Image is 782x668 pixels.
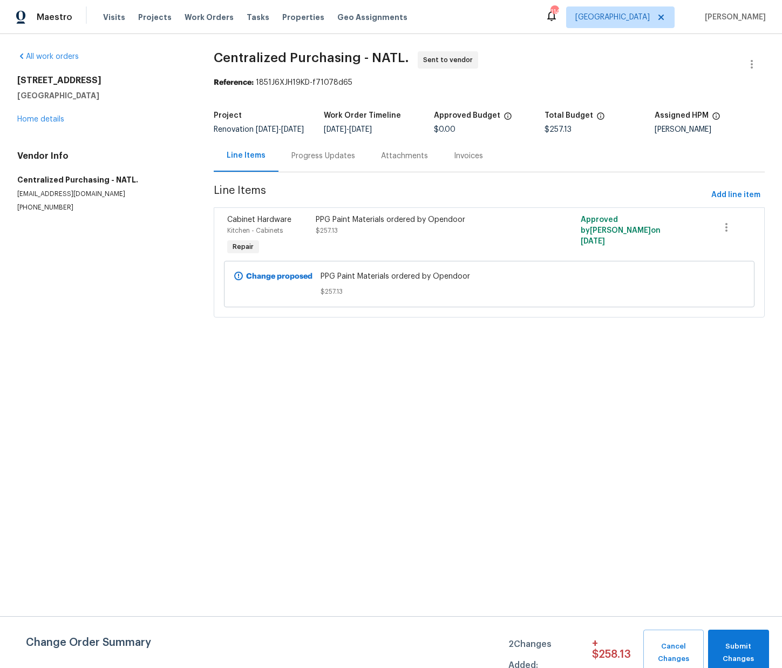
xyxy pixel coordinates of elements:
[214,79,254,86] b: Reference:
[575,12,650,23] span: [GEOGRAPHIC_DATA]
[282,12,324,23] span: Properties
[214,51,409,64] span: Centralized Purchasing - NATL.
[454,151,483,161] div: Invoices
[17,75,188,86] h2: [STREET_ADDRESS]
[214,185,707,205] span: Line Items
[17,116,64,123] a: Home details
[227,216,291,224] span: Cabinet Hardware
[504,112,512,126] span: The total cost of line items that have been approved by both Opendoor and the Trade Partner. This...
[103,12,125,23] span: Visits
[349,126,372,133] span: [DATE]
[17,53,79,60] a: All work orders
[17,90,188,101] h5: [GEOGRAPHIC_DATA]
[701,12,766,23] span: [PERSON_NAME]
[712,112,720,126] span: The hpm assigned to this work order.
[434,112,500,119] h5: Approved Budget
[281,126,304,133] span: [DATE]
[316,227,338,234] span: $257.13
[37,12,72,23] span: Maestro
[17,151,188,161] h4: Vendor Info
[545,126,572,133] span: $257.13
[324,112,401,119] h5: Work Order Timeline
[434,126,455,133] span: $0.00
[256,126,304,133] span: -
[337,12,407,23] span: Geo Assignments
[707,185,765,205] button: Add line item
[581,216,661,245] span: Approved by [PERSON_NAME] on
[550,6,558,17] div: 114
[185,12,234,23] span: Work Orders
[316,214,531,225] div: PPG Paint Materials ordered by Opendoor
[227,227,283,234] span: Kitchen - Cabinets
[321,286,658,297] span: $257.13
[655,126,765,133] div: [PERSON_NAME]
[291,151,355,161] div: Progress Updates
[711,188,760,202] span: Add line item
[17,174,188,185] h5: Centralized Purchasing - NATL.
[214,112,242,119] h5: Project
[246,273,312,280] b: Change proposed
[324,126,372,133] span: -
[321,271,658,282] span: PPG Paint Materials ordered by Opendoor
[545,112,593,119] h5: Total Budget
[324,126,346,133] span: [DATE]
[381,151,428,161] div: Attachments
[247,14,269,21] span: Tasks
[581,238,605,245] span: [DATE]
[138,12,172,23] span: Projects
[423,55,477,65] span: Sent to vendor
[214,126,304,133] span: Renovation
[256,126,278,133] span: [DATE]
[17,203,188,212] p: [PHONE_NUMBER]
[17,190,188,199] p: [EMAIL_ADDRESS][DOMAIN_NAME]
[227,150,266,161] div: Line Items
[214,77,765,88] div: 1851J6XJH19KD-f71078d65
[655,112,709,119] h5: Assigned HPM
[228,241,258,252] span: Repair
[596,112,605,126] span: The total cost of line items that have been proposed by Opendoor. This sum includes line items th...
